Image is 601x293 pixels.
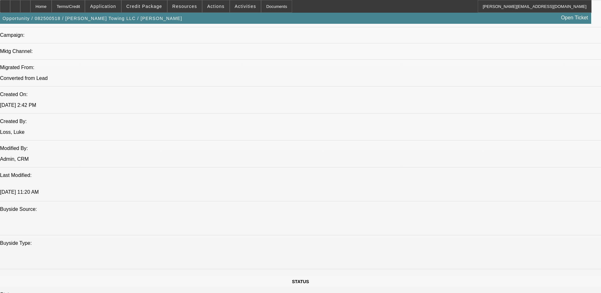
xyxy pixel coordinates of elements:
button: Resources [168,0,202,12]
a: Open Ticket [559,12,591,23]
span: Opportunity / 082500518 / [PERSON_NAME] Towing LLC / [PERSON_NAME] [3,16,182,21]
span: Credit Package [126,4,162,9]
span: Application [90,4,116,9]
button: Credit Package [122,0,167,12]
button: Actions [202,0,229,12]
span: STATUS [292,279,309,284]
span: Actions [207,4,225,9]
span: Activities [235,4,256,9]
button: Application [85,0,121,12]
span: Resources [172,4,197,9]
button: Activities [230,0,261,12]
